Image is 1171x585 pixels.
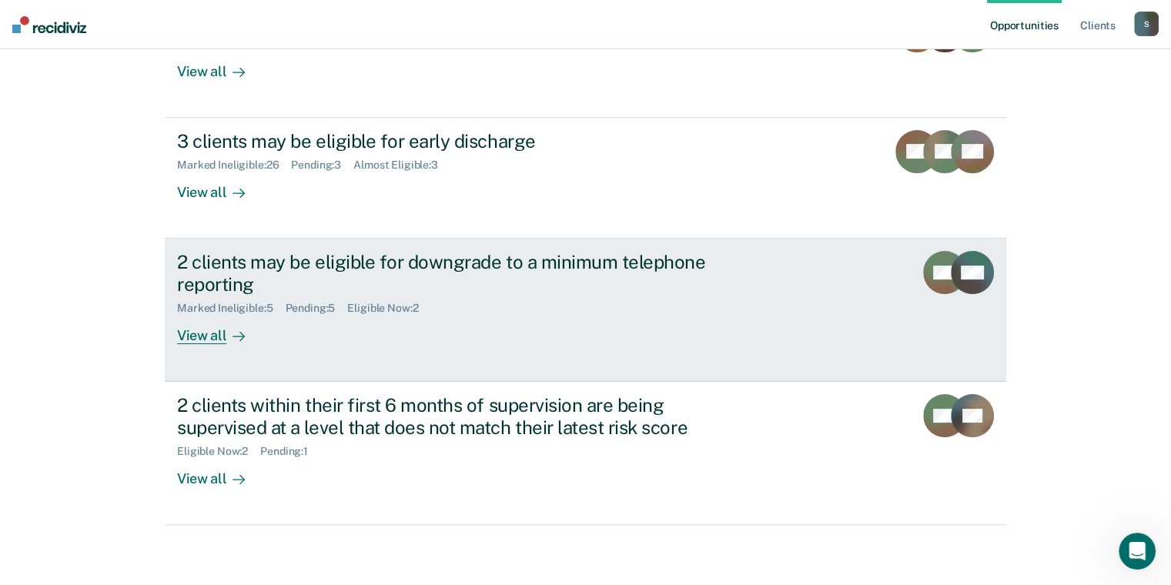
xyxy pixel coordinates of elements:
div: View all [177,457,263,487]
div: Marked Ineligible : 5 [177,302,285,315]
a: 2 clients may be eligible for downgrade to a minimum telephone reportingMarked Ineligible:5Pendin... [165,239,1006,382]
div: Pending : 3 [291,159,353,172]
div: Pending : 5 [286,302,348,315]
div: 2 clients may be eligible for downgrade to a minimum telephone reporting [177,251,718,296]
div: Pending : 1 [260,445,320,458]
iframe: Intercom live chat [1119,533,1156,570]
div: Eligible Now : 2 [177,445,260,458]
div: Almost Eligible : 3 [353,159,450,172]
div: View all [177,171,263,201]
div: Eligible Now : 2 [347,302,430,315]
a: 2 clients within their first 6 months of supervision are being supervised at a level that does no... [165,382,1006,525]
button: S [1134,12,1159,36]
div: Marked Ineligible : 26 [177,159,291,172]
img: Recidiviz [12,16,86,33]
div: View all [177,50,263,80]
a: 3 clients may be eligible for early dischargeMarked Ineligible:26Pending:3Almost Eligible:3View all [165,118,1006,239]
div: View all [177,314,263,344]
div: 3 clients may be eligible for early discharge [177,130,718,152]
div: 2 clients within their first 6 months of supervision are being supervised at a level that does no... [177,394,718,439]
